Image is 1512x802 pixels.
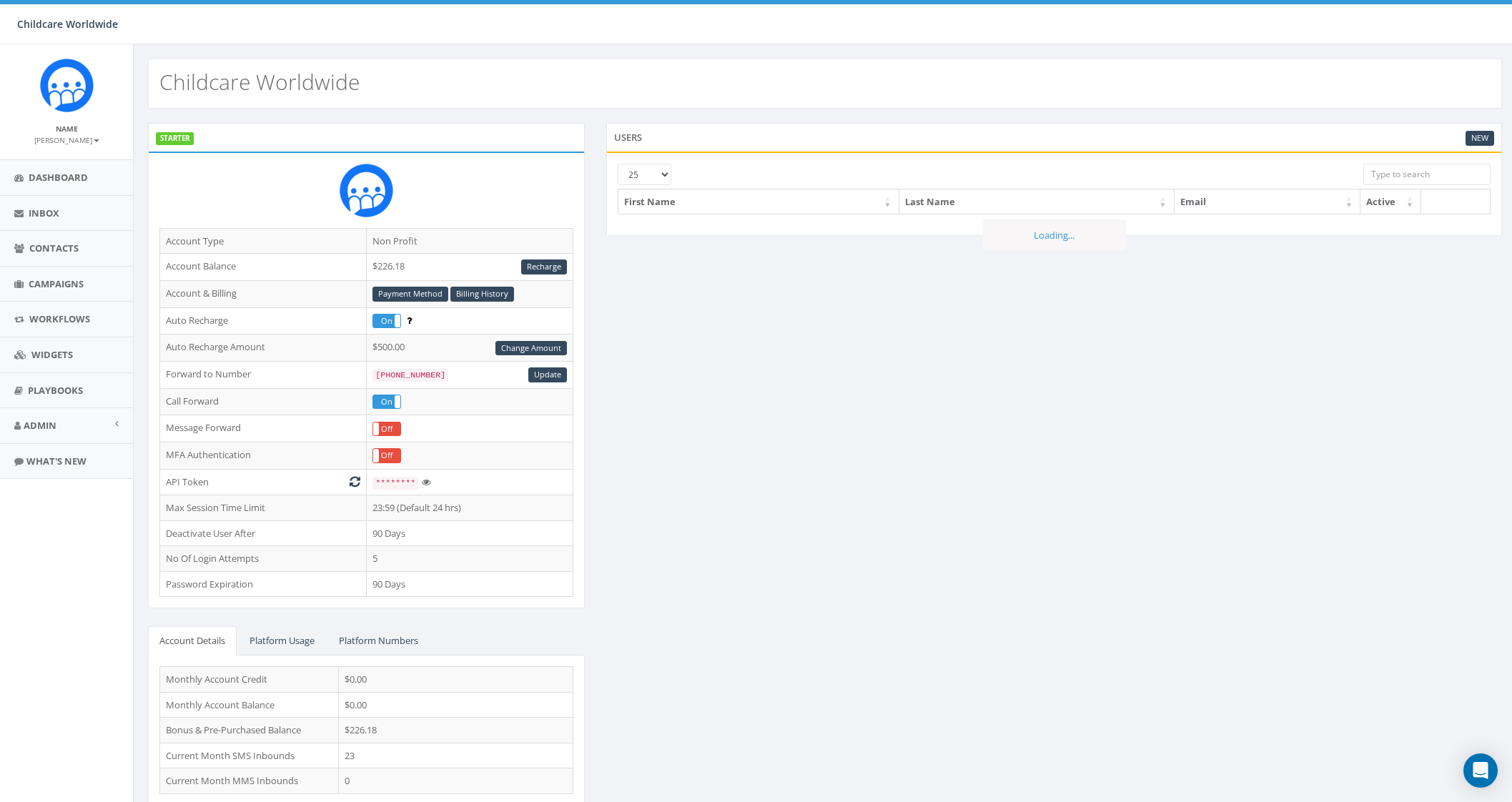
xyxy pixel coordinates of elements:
td: $500.00 [367,335,573,362]
a: Platform Numbers [327,626,430,655]
td: 90 Days [367,520,573,546]
td: Current Month MMS Inbounds [160,768,339,794]
th: First Name [618,189,899,214]
span: Enable to prevent campaign failure. [407,314,412,327]
a: Billing History [450,287,514,302]
span: What's New [26,455,87,467]
td: Deactivate User After [160,520,367,546]
span: Widgets [31,348,73,361]
td: $0.00 [339,692,573,718]
a: Account Details [148,626,237,655]
a: Update [528,367,567,382]
td: 23:59 (Default 24 hrs) [367,495,573,521]
small: [PERSON_NAME] [34,135,99,145]
td: Auto Recharge [160,307,367,335]
td: 0 [339,768,573,794]
td: Monthly Account Balance [160,692,339,718]
label: Off [373,449,400,462]
label: STARTER [156,132,194,145]
a: Platform Usage [238,626,326,655]
span: Inbox [29,207,59,219]
td: 23 [339,743,573,768]
i: Generate New Token [350,477,360,486]
td: $226.18 [367,254,573,281]
span: Campaigns [29,277,84,290]
td: Auto Recharge Amount [160,335,367,362]
span: Admin [24,419,56,432]
td: Account Balance [160,254,367,281]
label: On [373,395,400,408]
td: Password Expiration [160,571,367,597]
a: [PERSON_NAME] [34,133,99,146]
td: Current Month SMS Inbounds [160,743,339,768]
td: MFA Authentication [160,442,367,469]
td: Account & Billing [160,280,367,307]
td: 5 [367,546,573,572]
td: Message Forward [160,415,367,442]
span: Dashboard [29,171,88,184]
small: Name [56,124,78,134]
input: Type to search [1363,164,1491,185]
span: Workflows [29,312,90,325]
div: OnOff [372,448,400,462]
label: On [373,315,400,327]
div: Users [606,123,1502,152]
td: Forward to Number [160,362,367,389]
img: Rally_Corp_Icon.png [40,59,94,112]
th: Email [1175,189,1360,214]
td: Call Forward [160,388,367,415]
td: Non Profit [367,228,573,254]
img: Rally_Corp_Icon.png [340,164,393,217]
td: API Token [160,469,367,495]
td: No Of Login Attempts [160,546,367,572]
code: [PHONE_NUMBER] [372,369,448,382]
a: Change Amount [495,341,567,356]
a: Payment Method [372,287,448,302]
div: Open Intercom Messenger [1463,753,1498,788]
td: Max Session Time Limit [160,495,367,521]
a: Recharge [521,259,567,274]
td: Bonus & Pre-Purchased Balance [160,718,339,743]
label: Off [373,422,400,435]
td: 90 Days [367,571,573,597]
span: Playbooks [28,384,83,397]
a: New [1466,131,1494,146]
div: OnOff [372,395,400,409]
th: Last Name [899,189,1175,214]
span: Contacts [29,242,79,254]
td: $0.00 [339,667,573,693]
td: $226.18 [339,718,573,743]
td: Account Type [160,228,367,254]
div: Loading... [983,219,1126,252]
th: Active [1360,189,1421,214]
div: OnOff [372,422,400,436]
td: Monthly Account Credit [160,667,339,693]
h2: Childcare Worldwide [159,70,360,94]
div: OnOff [372,314,400,328]
span: Childcare Worldwide [17,17,118,31]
